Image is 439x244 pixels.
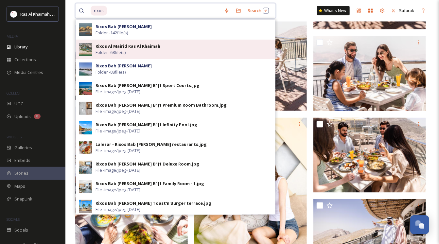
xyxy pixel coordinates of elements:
[410,215,429,234] button: Open Chat
[14,145,32,151] span: Galleries
[96,141,207,148] div: Lalezar - Rixos Bab [PERSON_NAME] restaurants.jpg
[399,8,414,13] span: Safarak
[96,122,197,128] div: Rixos Bab [PERSON_NAME] B1J1 Infinity Pool.jpg
[96,187,140,193] span: File - image/jpeg - [DATE]
[96,24,152,29] strong: Rixos Bab [PERSON_NAME]
[7,34,18,39] span: MEDIA
[14,44,27,50] span: Library
[79,23,92,36] img: ecaddb02-5d7a-4ea0-9bef-75314b977345.jpg
[96,161,199,167] div: Rixos Bab [PERSON_NAME] B1J1 Deluxe Room.jpg
[14,57,36,63] span: Collections
[96,63,152,69] strong: Rixos Bab [PERSON_NAME]
[10,11,17,17] img: Logo_RAKTDA_RGB-01.png
[96,89,140,95] span: File - image/jpeg - [DATE]
[14,170,28,176] span: Stories
[317,6,350,15] a: What's New
[79,141,92,154] img: c49cbe12-42f3-4c06-896a-4b69a83c4c89.jpg
[313,118,426,193] img: 1484 By PURO.jpg
[96,167,140,173] span: File - image/jpeg - [DATE]
[96,200,211,206] div: Rixos Bab [PERSON_NAME] Toast'n'Burger terrace.jpg
[79,102,92,115] img: 84fcedac-f467-46d3-9c34-83206ab91cea.jpg
[96,206,140,213] span: File - image/jpeg - [DATE]
[79,82,92,95] img: 48c9bab9-b8f1-48c4-9d18-a67dbfebd230.jpg
[14,157,30,164] span: Embeds
[96,148,140,154] span: File - image/jpeg - [DATE]
[7,91,21,96] span: COLLECT
[96,181,204,187] div: Rixos Bab [PERSON_NAME] B1J1 Family Room - 1.jpg
[14,69,43,76] span: Media Centres
[96,102,227,108] div: Rixos Bab [PERSON_NAME] B1J1 Premium Room Bathroom.jpg
[96,128,140,134] span: File - image/jpeg - [DATE]
[14,101,23,107] span: UGC
[79,43,92,56] img: cf738fb6-0dcd-4473-af8a-3a9d19729077.jpg
[7,134,22,139] span: WIDGETS
[244,4,272,17] div: Search
[96,30,128,36] span: Folder - 142 file(s)
[14,227,28,233] span: Socials
[79,161,92,174] img: c0c9ad89-c0a1-45be-a875-c40c1e7b7227.jpg
[313,36,426,111] img: 1484 By PURO.jpg
[14,113,31,120] span: Uploads
[79,180,92,193] img: c8c6ab25-9171-4f72-b19e-c74de366816b.jpg
[7,217,20,222] span: SOCIALS
[96,69,126,75] span: Folder - 88 file(s)
[388,4,417,17] a: Safarak
[75,25,188,100] img: 1484 By PURO.jpg
[96,82,200,89] div: Rixos Bab [PERSON_NAME] B1J1 Sport Courts.jpg
[79,200,92,213] img: 32570d9a-4711-4082-98a9-ab87bf667ab0.jpg
[91,6,107,15] span: rixos
[20,11,113,17] span: Ras Al Khaimah Tourism Development Authority
[79,62,92,76] img: 048b4abd-cb41-4894-b004-6bdd29100010.jpg
[96,108,140,114] span: File - image/jpeg - [DATE]
[34,114,41,119] div: 8
[79,121,92,134] img: 636e03a2-e167-40bb-9688-5087c0c2f9e7.jpg
[14,196,32,202] span: SnapLink
[96,49,126,56] span: Folder - 68 file(s)
[96,43,160,49] strong: Rixos Al Mairid Ras Al Khaimah
[14,183,25,189] span: Maps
